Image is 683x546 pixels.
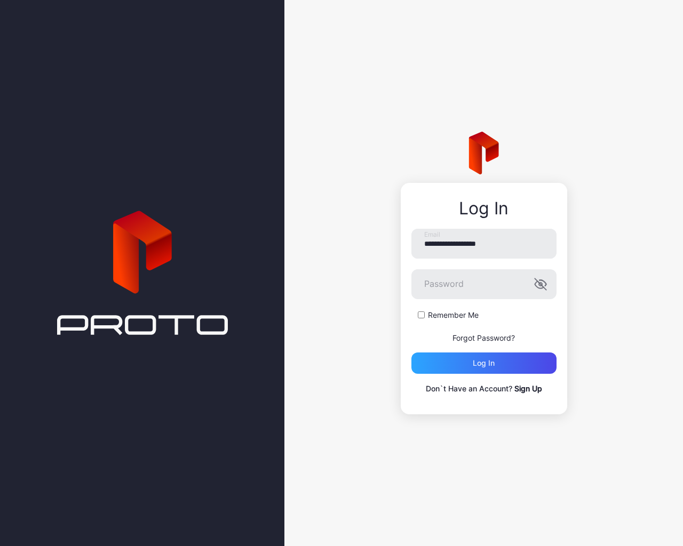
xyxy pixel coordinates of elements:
[473,359,495,367] div: Log in
[411,352,557,374] button: Log in
[534,278,547,291] button: Password
[428,310,479,320] label: Remember Me
[452,333,515,342] a: Forgot Password?
[514,384,542,393] a: Sign Up
[411,382,557,395] p: Don`t Have an Account?
[411,229,557,259] input: Email
[411,269,557,299] input: Password
[411,199,557,218] div: Log In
